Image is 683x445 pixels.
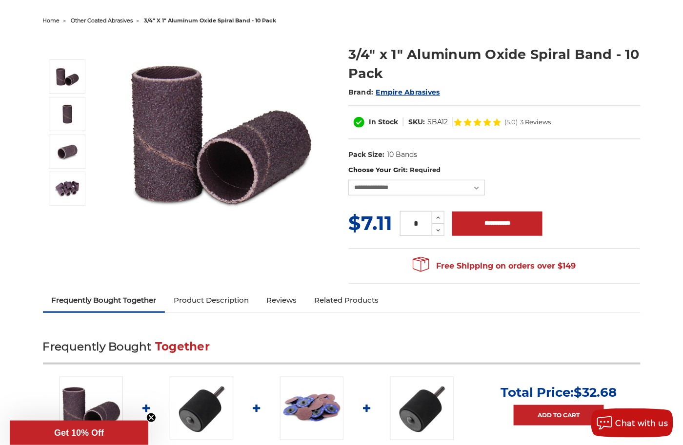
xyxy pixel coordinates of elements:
span: Frequently Bought [43,340,152,353]
label: Choose Your Grit: [348,165,641,175]
a: home [43,17,60,24]
span: 3/4" x 1" aluminum oxide spiral band - 10 pack [144,17,277,24]
a: Empire Abrasives [376,88,440,97]
img: 3/4" x 1" AOX Spiral Bands [55,102,80,126]
span: Get 10% Off [54,428,104,438]
a: other coated abrasives [71,17,133,24]
dd: 10 Bands [387,150,417,160]
span: 3 Reviews [520,119,551,125]
small: Required [410,166,441,174]
dt: Pack Size: [348,150,384,160]
span: Brand: [348,88,374,97]
span: (5.0) [504,119,518,125]
a: Frequently Bought Together [43,290,165,311]
img: 3/4" x 1" Aluminum Oxide Spiral Bands [55,176,80,201]
span: Together [155,340,210,353]
h1: 3/4" x 1" Aluminum Oxide Spiral Band - 10 Pack [348,45,641,83]
button: Chat with us [591,408,673,438]
img: 3/4" x 1" Spiral Bands AOX [55,64,80,89]
a: Related Products [305,290,387,311]
a: Reviews [258,290,305,311]
span: $32.68 [574,385,617,400]
p: Total Price: [501,385,617,400]
dd: SBA12 [427,117,448,127]
img: 3/4" x 1" Spiral Bands AOX [60,377,123,440]
div: Get 10% OffClose teaser [10,421,148,445]
dt: SKU: [408,117,425,127]
button: Close teaser [146,413,156,423]
img: 3/4" x 1" Spiral Bands Aluminum Oxide [55,139,80,164]
span: In Stock [369,117,398,126]
span: Chat with us [616,419,668,428]
span: Free Shipping on orders over $149 [413,256,576,276]
a: Product Description [165,290,258,311]
img: 3/4" x 1" Spiral Bands AOX [123,35,319,230]
a: Add to Cart [514,405,604,426]
span: $7.11 [348,211,392,235]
